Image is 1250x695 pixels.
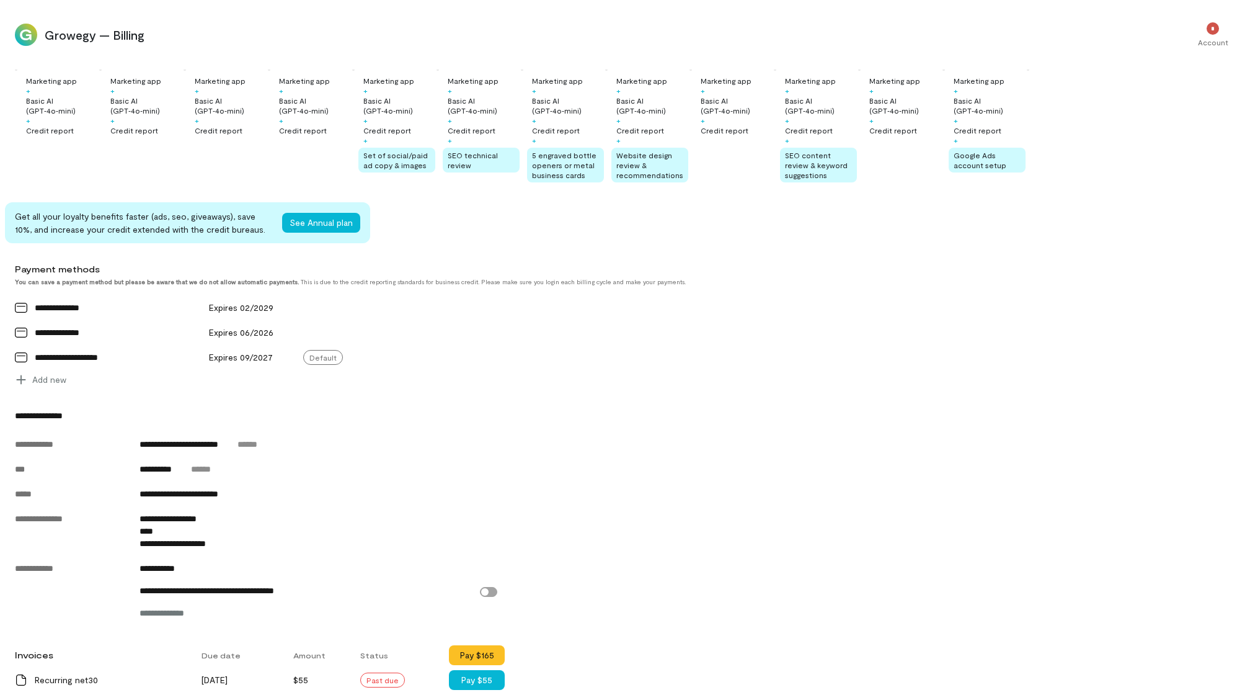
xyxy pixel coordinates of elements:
span: Growegy — Billing [45,26,1183,43]
div: Credit report [279,125,327,135]
div: Credit report [954,125,1001,135]
button: Pay $165 [449,645,505,665]
div: Marketing app [532,76,583,86]
div: Basic AI (GPT‑4o‑mini) [195,96,267,115]
span: 5 engraved bottle openers or metal business cards [532,151,596,179]
div: Marketing app [110,76,161,86]
div: Invoices [7,643,194,668]
div: + [448,115,452,125]
div: Basic AI (GPT‑4o‑mini) [701,96,773,115]
div: + [785,86,789,96]
div: + [279,115,283,125]
div: + [616,86,621,96]
span: Set of social/paid ad copy & images [363,151,428,169]
strong: You can save a payment method but please be aware that we do not allow automatic payments. [15,278,299,285]
div: Status [353,644,449,666]
div: Credit report [363,125,411,135]
div: Credit report [110,125,158,135]
span: Expires 06/2026 [209,327,273,338]
span: SEO technical review [448,151,498,169]
span: Expires 02/2029 [209,302,273,313]
div: + [532,86,536,96]
div: Credit report [701,125,748,135]
div: + [616,115,621,125]
div: Credit report [195,125,242,135]
div: Marketing app [616,76,667,86]
span: Website design review & recommendations [616,151,683,179]
div: Credit report [785,125,833,135]
div: Amount [286,644,353,666]
div: Basic AI (GPT‑4o‑mini) [954,96,1026,115]
div: + [954,115,958,125]
div: Marketing app [785,76,836,86]
div: + [448,86,452,96]
div: Credit report [532,125,580,135]
div: + [616,135,621,145]
div: + [363,86,368,96]
button: See Annual plan [282,213,360,233]
button: Pay $55 [449,670,505,690]
div: Credit report [448,125,495,135]
div: Due date [194,644,285,666]
span: Default [303,350,343,365]
div: Basic AI (GPT‑4o‑mini) [26,96,98,115]
div: + [954,135,958,145]
div: Basic AI (GPT‑4o‑mini) [110,96,182,115]
div: Basic AI (GPT‑4o‑mini) [448,96,520,115]
div: + [532,135,536,145]
div: + [110,115,115,125]
span: Expires 09/2027 [209,352,273,362]
div: Credit report [869,125,917,135]
div: Marketing app [279,76,330,86]
div: + [363,135,368,145]
div: This is due to the credit reporting standards for business credit. Please make sure you login eac... [15,278,1122,285]
div: + [448,135,452,145]
div: + [26,115,30,125]
div: + [532,115,536,125]
div: + [195,86,199,96]
div: Recurring net30 [35,674,187,686]
div: Credit report [616,125,664,135]
span: [DATE] [202,675,228,685]
div: + [363,115,368,125]
div: Marketing app [869,76,920,86]
div: + [701,86,705,96]
div: Basic AI (GPT‑4o‑mini) [532,96,604,115]
span: Google Ads account setup [954,151,1006,169]
div: + [195,115,199,125]
div: Marketing app [954,76,1004,86]
div: Marketing app [448,76,499,86]
div: Payment methods [15,263,1122,276]
div: Credit report [26,125,74,135]
div: Basic AI (GPT‑4o‑mini) [363,96,435,115]
div: Marketing app [363,76,414,86]
div: Marketing app [195,76,246,86]
div: + [701,115,705,125]
div: Basic AI (GPT‑4o‑mini) [279,96,351,115]
div: Basic AI (GPT‑4o‑mini) [616,96,688,115]
div: Basic AI (GPT‑4o‑mini) [785,96,857,115]
div: Past due [360,673,405,688]
span: Add new [32,374,66,386]
span: SEO content review & keyword suggestions [785,151,848,179]
div: + [785,135,789,145]
div: + [785,115,789,125]
div: Marketing app [26,76,77,86]
div: Account [1198,37,1228,47]
div: + [869,115,874,125]
div: Get all your loyalty benefits faster (ads, seo, giveaways), save 10%, and increase your credit ex... [15,210,272,236]
span: $55 [293,675,308,685]
div: + [110,86,115,96]
div: + [279,86,283,96]
div: + [869,86,874,96]
div: *Account [1190,12,1235,57]
div: + [954,86,958,96]
div: + [26,86,30,96]
div: Marketing app [701,76,751,86]
div: Basic AI (GPT‑4o‑mini) [869,96,941,115]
